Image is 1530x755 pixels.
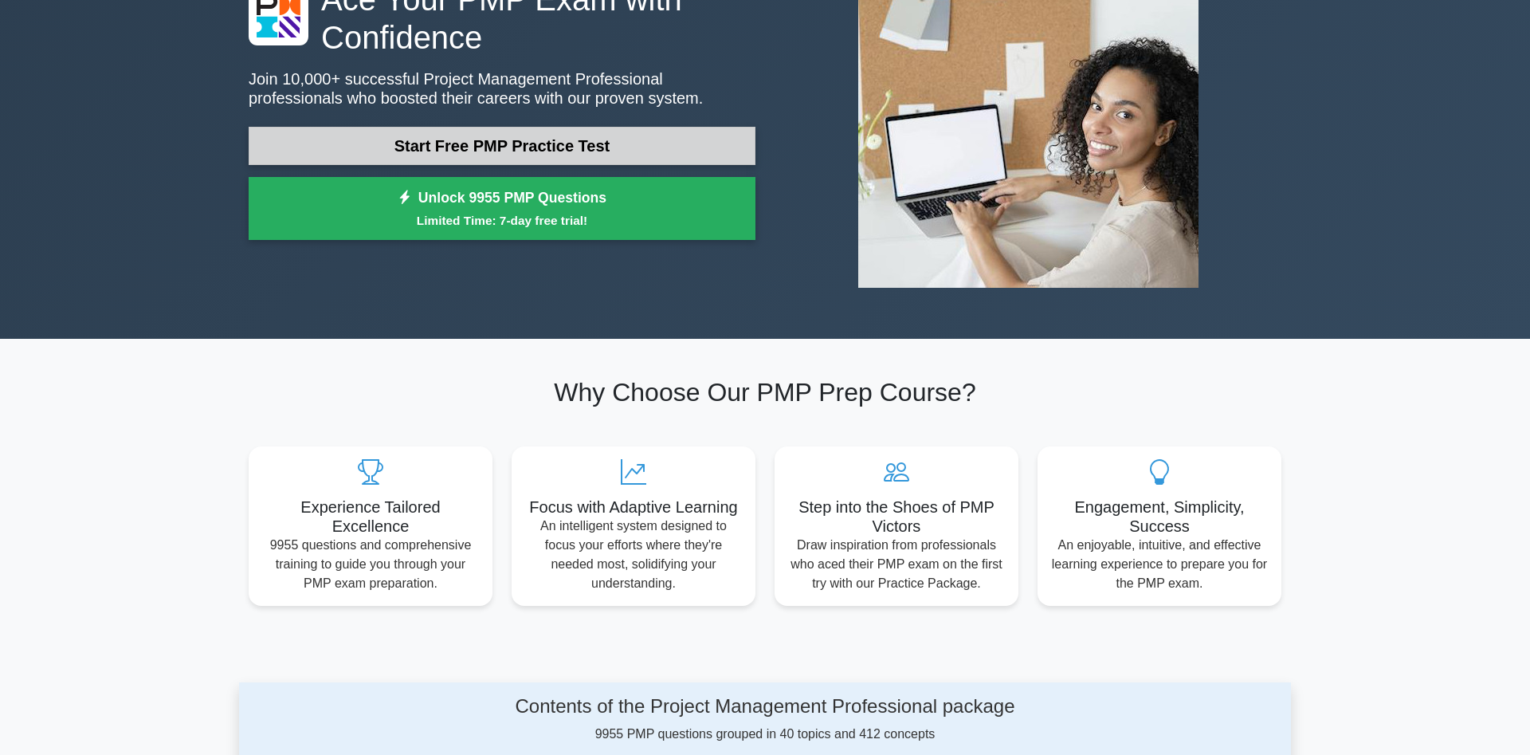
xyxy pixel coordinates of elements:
p: Draw inspiration from professionals who aced their PMP exam on the first try with our Practice Pa... [787,536,1006,593]
h5: Engagement, Simplicity, Success [1050,497,1269,536]
small: Limited Time: 7-day free trial! [269,211,736,230]
h2: Why Choose Our PMP Prep Course? [249,377,1281,407]
h4: Contents of the Project Management Professional package [390,695,1140,718]
p: An intelligent system designed to focus your efforts where they're needed most, solidifying your ... [524,517,743,593]
div: 9955 PMP questions grouped in 40 topics and 412 concepts [390,695,1140,744]
p: 9955 questions and comprehensive training to guide you through your PMP exam preparation. [261,536,480,593]
a: Start Free PMP Practice Test [249,127,755,165]
a: Unlock 9955 PMP QuestionsLimited Time: 7-day free trial! [249,177,755,241]
h5: Focus with Adaptive Learning [524,497,743,517]
h5: Experience Tailored Excellence [261,497,480,536]
p: An enjoyable, intuitive, and effective learning experience to prepare you for the PMP exam. [1050,536,1269,593]
h5: Step into the Shoes of PMP Victors [787,497,1006,536]
p: Join 10,000+ successful Project Management Professional professionals who boosted their careers w... [249,69,755,108]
